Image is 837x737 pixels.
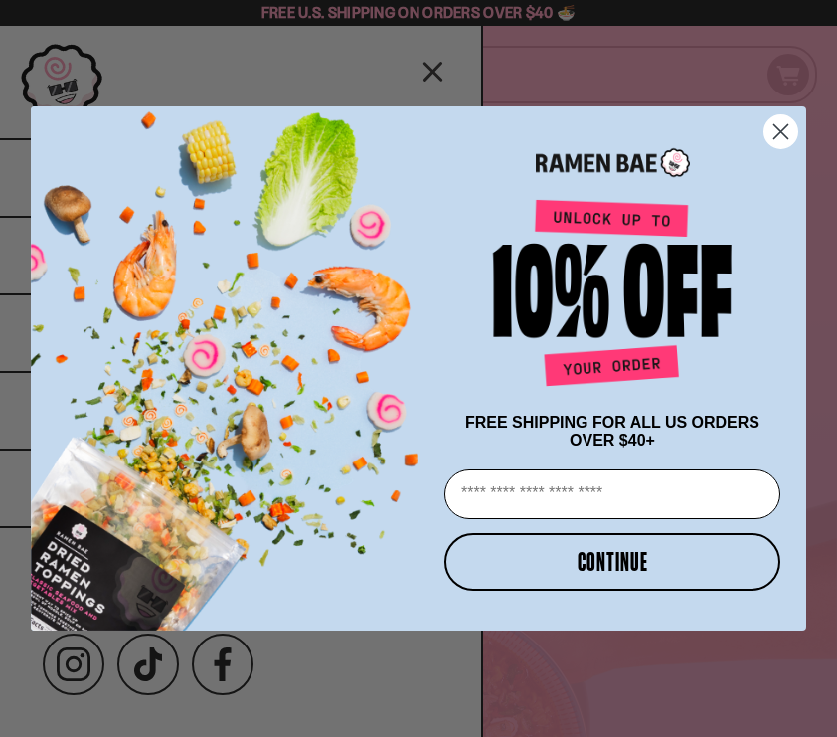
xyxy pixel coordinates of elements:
[444,533,780,591] button: CONTINUE
[465,414,759,449] span: FREE SHIPPING FOR ALL US ORDERS OVER $40+
[536,146,690,179] img: Ramen Bae Logo
[763,114,798,149] button: Close dialog
[31,90,436,631] img: ce7035ce-2e49-461c-ae4b-8ade7372f32c.png
[488,199,737,394] img: Unlock up to 10% off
